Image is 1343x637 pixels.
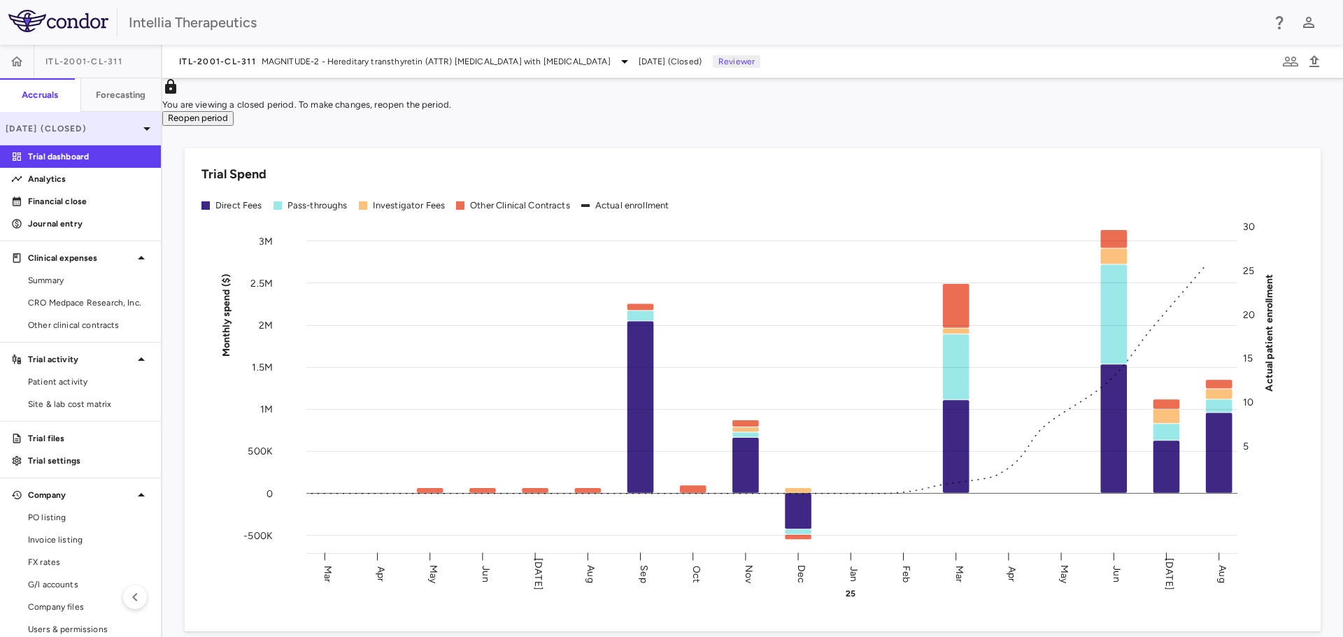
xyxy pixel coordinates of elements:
p: You are viewing a closed period. To make changes, reopen the period. [162,99,1343,111]
text: Apr [375,566,387,582]
p: Journal entry [28,217,150,230]
div: Other Clinical Contracts [470,199,570,212]
tspan: -500K [243,530,273,542]
span: PO listing [28,511,150,524]
tspan: 2M [259,320,273,331]
span: Company files [28,601,150,613]
tspan: 30 [1243,221,1255,233]
tspan: 25 [1243,265,1254,277]
p: Analytics [28,173,150,185]
text: [DATE] [532,558,544,590]
p: Trial files [28,432,150,445]
div: Investigator Fees [373,199,446,212]
p: Company [28,489,133,501]
p: Trial settings [28,455,150,467]
text: Jan [848,566,860,582]
text: Oct [690,566,702,582]
tspan: 5 [1243,441,1249,452]
div: Actual enrollment [595,199,669,212]
tspan: 1M [260,404,273,416]
div: Direct Fees [215,199,262,212]
span: Other clinical contracts [28,319,150,331]
text: Sep [638,566,650,583]
span: ITL-2001-CL-311 [179,56,256,67]
h6: Trial Spend [201,165,267,184]
text: Jun [480,566,492,582]
span: Site & lab cost matrix [28,398,150,410]
text: Dec [795,565,807,583]
text: [DATE] [1163,558,1175,590]
h6: Accruals [22,89,58,101]
tspan: 0 [267,488,273,500]
text: May [427,565,439,584]
text: Aug [1216,566,1228,583]
text: Aug [585,566,597,583]
span: MAGNITUDE-2 - Hereditary transthyretin (ATTR) [MEDICAL_DATA] with [MEDICAL_DATA] [262,55,611,68]
div: Intellia Therapeutics [129,12,1262,33]
text: Mar [322,566,334,582]
span: ITL-2001-CL-311 [45,56,122,67]
tspan: Monthly spend ($) [220,274,232,357]
tspan: 500K [248,446,273,458]
text: 25 [846,589,855,599]
tspan: 15 [1243,353,1253,365]
img: logo-full-BYUhSk78.svg [8,10,108,32]
p: Financial close [28,195,150,208]
tspan: 10 [1243,397,1253,409]
h6: Forecasting [96,89,146,101]
span: Invoice listing [28,534,150,546]
span: Patient activity [28,375,150,388]
p: Clinical expenses [28,252,133,264]
text: Nov [743,565,755,584]
tspan: 3M [259,236,273,248]
p: Trial activity [28,353,133,366]
text: Feb [900,566,912,582]
span: G/l accounts [28,578,150,591]
button: Reopen period [162,111,234,126]
span: Users & permissions [28,623,150,636]
text: Apr [1006,566,1018,582]
span: Summary [28,274,150,287]
p: Trial dashboard [28,150,150,163]
p: [DATE] (Closed) [6,122,138,135]
text: Jun [1111,566,1123,582]
text: Mar [953,566,965,582]
tspan: 20 [1243,309,1255,321]
span: [DATE] (Closed) [639,55,702,68]
tspan: 2.5M [250,278,273,289]
span: FX rates [28,556,150,568]
tspan: Actual patient enrollment [1263,274,1275,392]
p: Reviewer [713,55,760,68]
text: May [1058,565,1070,584]
span: CRO Medpace Research, Inc. [28,296,150,309]
tspan: 1.5M [252,362,273,374]
div: Pass-throughs [287,199,348,212]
